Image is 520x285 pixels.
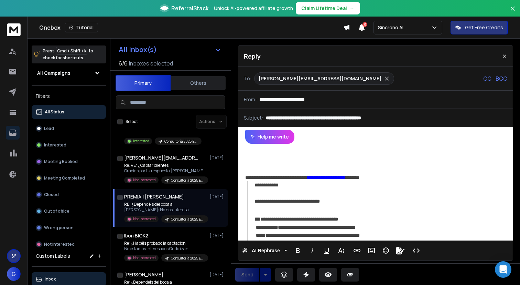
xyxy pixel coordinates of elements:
button: Get Free Credits [451,21,508,34]
p: Out of office [44,208,69,214]
p: Gracias por tu respuesta [PERSON_NAME]. Quedo [124,168,207,174]
p: [DATE] [210,272,225,277]
button: Closed [32,188,106,202]
button: Close banner [508,4,517,21]
button: Interested [32,138,106,152]
button: Code View [410,244,423,257]
h1: All Campaigns [37,70,71,77]
p: Interested [44,142,66,148]
button: Tutorial [65,23,98,32]
p: Unlock AI-powered affiliate growth [214,5,293,12]
p: RE: ¿Dependéis del boca a [124,202,207,207]
button: AI Rephrase [240,244,289,257]
span: → [350,5,355,12]
h3: Filters [32,91,106,101]
h3: Inboxes selected [129,59,173,68]
p: Consultoría 2025 ES - oferta servicio [171,256,204,261]
p: All Status [45,109,64,115]
p: Interested [133,139,149,144]
p: Consultoría 2025 ES - oferta servicio [171,178,204,183]
button: Out of office [32,204,106,218]
button: Others [171,75,226,91]
h3: Custom Labels [36,253,70,259]
h1: [PERSON_NAME][EMAIL_ADDRESS][DOMAIN_NAME] [124,154,200,161]
p: CC [483,74,491,83]
button: G [7,267,21,281]
p: Meeting Booked [44,159,78,164]
span: 6 / 6 [119,59,128,68]
p: Press to check for shortcuts. [43,48,93,61]
div: Open Intercom Messenger [495,261,511,278]
button: Not Interested [32,237,106,251]
p: Closed [44,192,59,197]
button: More Text [335,244,348,257]
p: To: [244,75,251,82]
p: Not Interested [44,242,75,247]
h1: PREMIA | [PERSON_NAME] [124,193,184,200]
span: ReferralStack [171,4,208,12]
button: Italic (⌘I) [306,244,319,257]
p: Consultoría 2025 ES - oferta servicio [164,139,197,144]
p: Lead [44,126,54,131]
button: All Inbox(s) [113,43,227,57]
p: Wrong person [44,225,74,231]
label: Select [126,119,138,124]
button: Meeting Booked [32,155,106,169]
button: Emoticons [379,244,392,257]
button: Bold (⌘B) [291,244,304,257]
span: Cmd + Shift + k [56,47,87,55]
button: Help me write [245,130,294,144]
button: Meeting Completed [32,171,106,185]
p: Reply [244,51,261,61]
p: Not Interested [133,216,156,222]
p: Re: ¿Dependéis del boca a [124,279,207,285]
p: Inbox [45,276,56,282]
button: Insert Image (⌘P) [365,244,378,257]
p: BCC [496,74,507,83]
button: Signature [394,244,407,257]
p: From: [244,96,257,103]
p: [DATE] [210,194,225,200]
p: Get Free Credits [465,24,503,31]
button: All Status [32,105,106,119]
p: Subject: [244,114,263,121]
p: Re: RE: ¿Captar clientes [124,163,207,168]
p: [PERSON_NAME][EMAIL_ADDRESS][DOMAIN_NAME] [259,75,381,82]
div: Onebox [39,23,343,32]
p: No estamos interesados Ondo izan, [124,246,207,252]
button: Underline (⌘U) [320,244,333,257]
button: Insert Link (⌘K) [350,244,364,257]
p: Meeting Completed [44,175,85,181]
span: 16 [362,22,367,27]
h1: Ibon BIOK2 [124,232,148,239]
p: Not Interested [133,255,156,261]
button: Wrong person [32,221,106,235]
p: [PERSON_NAME]: No nos interesa. [124,207,207,213]
button: Lead [32,122,106,135]
p: [DATE] [210,233,225,238]
h1: All Inbox(s) [119,46,157,53]
span: AI Rephrase [250,248,281,254]
p: [DATE] [210,155,225,161]
p: Re: ¿Habéis probado la captación [124,241,207,246]
p: Consultoría 2025 ES - oferta servicio [171,217,204,222]
button: Claim Lifetime Deal→ [296,2,360,14]
h1: [PERSON_NAME] [124,271,163,278]
p: Not Interested [133,177,156,183]
button: Primary [116,75,171,91]
p: Sincrono AI [378,24,406,31]
button: All Campaigns [32,66,106,80]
